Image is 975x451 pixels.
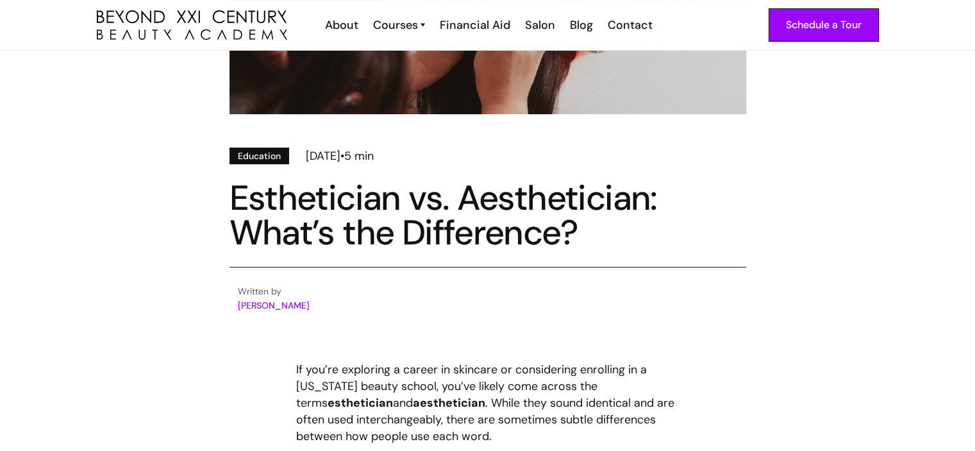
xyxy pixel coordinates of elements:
div: Schedule a Tour [786,17,862,33]
div: Contact [608,17,653,33]
h1: Esthetician vs. Aesthetician: What’s the Difference? [229,181,746,250]
a: Courses [373,17,425,33]
div: [DATE] [306,148,340,164]
a: Blog [562,17,599,33]
img: beyond 21st century beauty academy logo [97,10,287,40]
p: If you’re exploring a career in skincare or considering enrolling in a [US_STATE] beauty school, ... [296,361,679,445]
a: Financial Aid [431,17,517,33]
div: About [325,17,358,33]
div: 5 min [344,148,374,164]
div: Education [238,149,281,163]
div: Blog [570,17,593,33]
div: Written by [238,284,310,298]
div: Financial Aid [440,17,510,33]
a: Salon [517,17,562,33]
a: Schedule a Tour [769,8,879,42]
a: [PERSON_NAME] [238,300,310,311]
strong: esthetician [328,395,393,411]
a: home [97,10,287,40]
div: • [340,148,344,164]
a: Education [229,148,289,164]
div: Courses [373,17,418,33]
div: Salon [525,17,555,33]
a: About [317,17,365,33]
a: Contact [599,17,659,33]
strong: aesthetician [413,395,485,411]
